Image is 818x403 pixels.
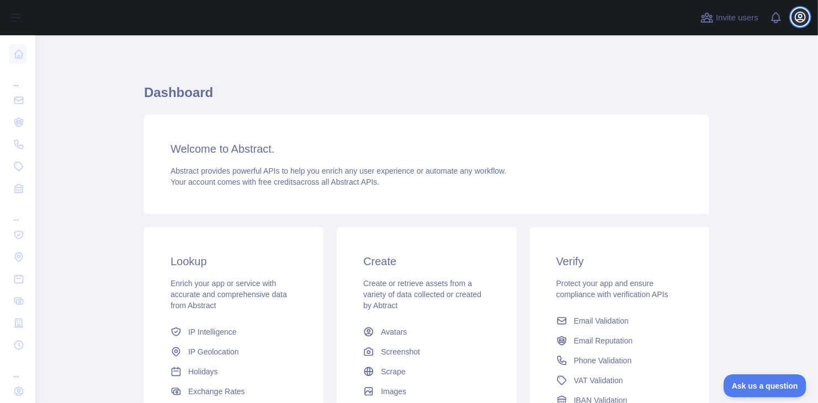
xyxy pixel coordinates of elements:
[9,201,26,223] div: ...
[171,166,507,175] span: Abstract provides powerful APIs to help you enrich any user experience or automate any workflow.
[9,66,26,88] div: ...
[381,366,405,377] span: Scrape
[359,342,494,362] a: Screenshot
[556,254,683,269] h3: Verify
[716,12,758,24] span: Invite users
[574,375,623,386] span: VAT Validation
[363,254,490,269] h3: Create
[258,178,296,186] span: free credits
[166,362,301,381] a: Holidays
[359,322,494,342] a: Avatars
[188,366,218,377] span: Holidays
[552,311,687,331] a: Email Validation
[574,335,633,346] span: Email Reputation
[556,279,668,299] span: Protect your app and ensure compliance with verification APIs
[188,326,237,337] span: IP Intelligence
[171,254,297,269] h3: Lookup
[724,374,807,397] iframe: Toggle Customer Support
[552,370,687,390] a: VAT Validation
[552,331,687,351] a: Email Reputation
[9,357,26,379] div: ...
[574,315,629,326] span: Email Validation
[574,355,632,366] span: Phone Validation
[381,386,406,397] span: Images
[166,322,301,342] a: IP Intelligence
[166,342,301,362] a: IP Geolocation
[144,84,709,110] h1: Dashboard
[381,326,407,337] span: Avatars
[171,141,683,157] h3: Welcome to Abstract.
[698,9,761,26] button: Invite users
[166,381,301,401] a: Exchange Rates
[359,362,494,381] a: Scrape
[171,279,287,310] span: Enrich your app or service with accurate and comprehensive data from Abstract
[188,346,239,357] span: IP Geolocation
[381,346,420,357] span: Screenshot
[359,381,494,401] a: Images
[363,279,481,310] span: Create or retrieve assets from a variety of data collected or created by Abtract
[171,178,379,186] span: Your account comes with across all Abstract APIs.
[552,351,687,370] a: Phone Validation
[188,386,245,397] span: Exchange Rates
